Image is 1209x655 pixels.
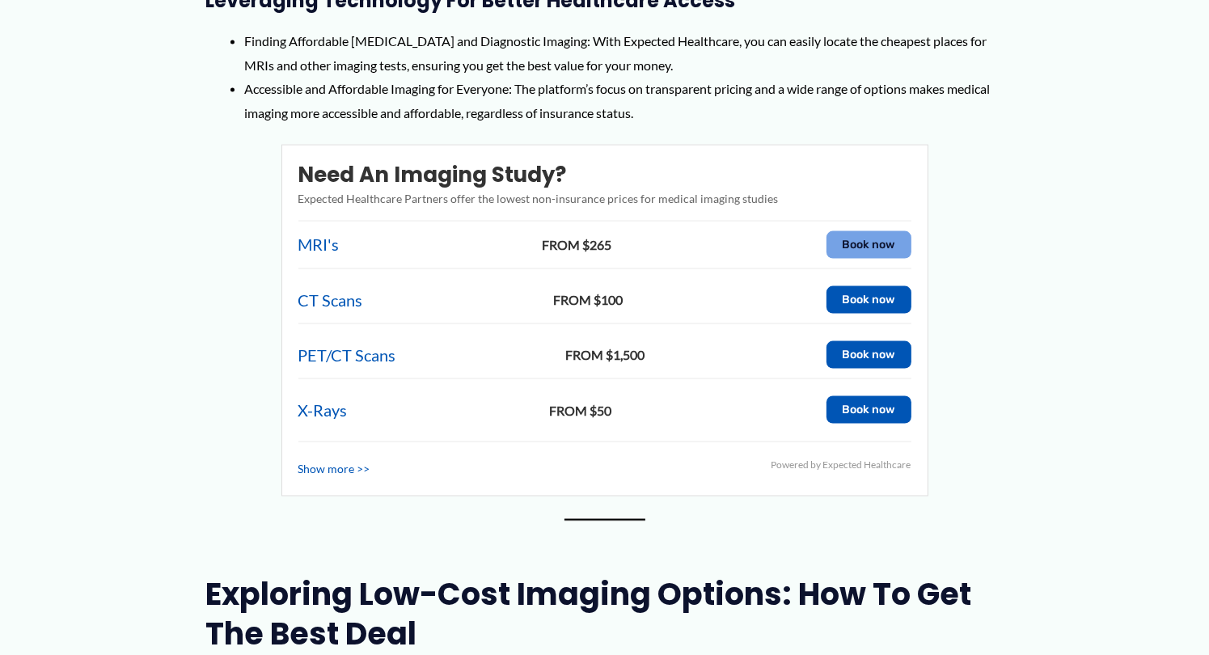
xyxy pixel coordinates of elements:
[367,288,810,312] span: FROM $100
[298,188,911,209] p: Expected Healthcare Partners offer the lowest non-insurance prices for medical imaging studies
[244,77,1004,125] li: Accessible and Affordable Imaging for Everyone: The platform’s focus on transparent pricing and a...
[826,231,911,259] button: Book now
[826,341,911,369] button: Book now
[244,29,1004,77] li: Finding Affordable [MEDICAL_DATA] and Diagnostic Imaging: With Expected Healthcare, you can easil...
[205,575,1004,655] h2: Exploring Low-Cost Imaging Options: How to Get the Best Deal
[826,396,911,424] button: Book now
[298,340,396,370] a: PET/CT Scans
[298,230,340,260] a: MRI's
[344,233,810,257] span: FROM $265
[298,285,363,315] a: CT Scans
[298,162,911,189] h2: Need an imaging study?
[298,458,370,480] a: Show more >>
[771,456,911,474] div: Powered by Expected Healthcare
[400,343,810,367] span: FROM $1,500
[298,395,348,425] a: X-Rays
[352,399,810,423] span: FROM $50
[826,286,911,314] button: Book now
